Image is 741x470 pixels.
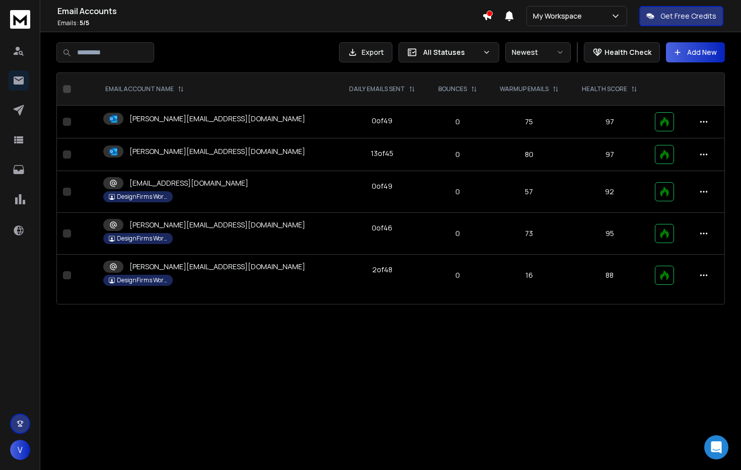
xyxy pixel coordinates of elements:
div: 13 of 45 [371,148,393,159]
span: 5 / 5 [80,19,89,27]
p: 0 [433,117,482,127]
td: 57 [488,171,570,213]
p: [PERSON_NAME][EMAIL_ADDRESS][DOMAIN_NAME] [129,114,305,124]
p: DesignFirms Workspace [117,193,167,201]
td: 16 [488,255,570,296]
p: My Workspace [533,11,586,21]
button: Health Check [584,42,660,62]
button: V [10,440,30,460]
button: Add New [666,42,725,62]
p: Get Free Credits [660,11,716,21]
h1: Email Accounts [57,5,482,17]
div: EMAIL ACCOUNT NAME [105,85,184,93]
td: 80 [488,138,570,171]
p: All Statuses [423,47,479,57]
p: [PERSON_NAME][EMAIL_ADDRESS][DOMAIN_NAME] [129,220,305,230]
div: Open Intercom Messenger [704,435,728,459]
p: HEALTH SCORE [582,85,627,93]
p: [PERSON_NAME][EMAIL_ADDRESS][DOMAIN_NAME] [129,262,305,272]
p: BOUNCES [438,85,467,93]
div: 0 of 49 [372,181,392,191]
td: 97 [570,138,649,171]
td: 95 [570,213,649,255]
div: 0 of 46 [372,223,392,233]
p: [PERSON_NAME][EMAIL_ADDRESS][DOMAIN_NAME] [129,146,305,156]
p: WARMUP EMAILS [500,85,549,93]
td: 97 [570,106,649,138]
button: Newest [505,42,571,62]
p: 0 [433,228,482,239]
p: DesignFirms Workspace [117,234,167,243]
td: 75 [488,106,570,138]
button: Get Free Credits [639,6,723,26]
img: logo [10,10,30,29]
div: 0 of 49 [372,116,392,126]
p: Emails : [57,19,482,27]
p: 0 [433,149,482,160]
td: 92 [570,171,649,213]
p: DesignFirms Workspace [117,276,167,284]
p: Health Check [604,47,651,57]
td: 88 [570,255,649,296]
div: 2 of 48 [372,265,392,275]
p: 0 [433,270,482,280]
p: DAILY EMAILS SENT [349,85,405,93]
p: 0 [433,187,482,197]
td: 73 [488,213,570,255]
button: Export [339,42,392,62]
p: [EMAIL_ADDRESS][DOMAIN_NAME] [129,178,248,188]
